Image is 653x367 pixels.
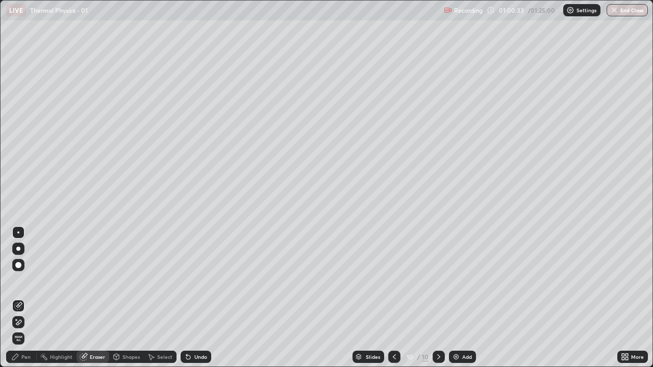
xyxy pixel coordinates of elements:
div: 10 [405,354,415,360]
div: 10 [422,352,429,361]
div: / [417,354,420,360]
div: Add [462,354,472,359]
div: More [631,354,644,359]
div: Select [157,354,172,359]
div: Eraser [90,354,105,359]
span: Erase all [13,335,24,342]
p: LIVE [9,6,23,14]
div: Slides [366,354,380,359]
img: recording.375f2c34.svg [444,6,452,14]
img: end-class-cross [610,6,618,14]
button: End Class [607,4,648,16]
p: Recording [454,7,483,14]
div: Shapes [122,354,140,359]
p: Thermal Physics - 01 [30,6,88,14]
img: add-slide-button [452,353,460,361]
img: class-settings-icons [566,6,574,14]
div: Highlight [50,354,72,359]
div: Undo [194,354,207,359]
p: Settings [576,8,596,13]
div: Pen [21,354,31,359]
